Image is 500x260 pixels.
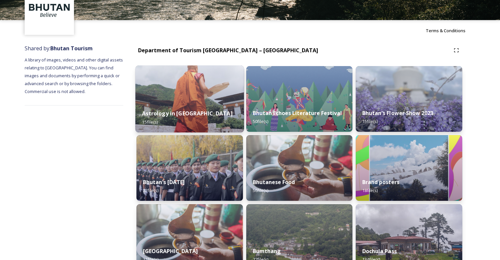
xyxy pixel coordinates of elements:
[142,119,158,125] span: 15 file(s)
[143,187,158,193] span: 22 file(s)
[253,187,268,193] span: 56 file(s)
[142,110,232,117] strong: Astrology in [GEOGRAPHIC_DATA]
[253,248,281,255] strong: Bumthang
[356,66,462,132] img: Bhutan%2520Flower%2520Show2.jpg
[143,248,198,255] strong: [GEOGRAPHIC_DATA]
[362,178,399,186] strong: Brand posters
[25,45,93,52] span: Shared by:
[135,65,244,132] img: _SCH1465.jpg
[143,178,185,186] strong: Bhutan's [DATE]
[362,187,378,193] span: 18 file(s)
[362,248,396,255] strong: Dochula Pass
[138,47,318,54] strong: Department of Tourism [GEOGRAPHIC_DATA] – [GEOGRAPHIC_DATA]
[426,28,465,34] span: Terms & Conditions
[362,118,378,124] span: 15 file(s)
[136,135,243,201] img: Bhutan%2520National%2520Day10.jpg
[362,109,433,117] strong: Bhutan's Flower Show 2023
[25,57,124,94] span: A library of images, videos and other digital assets relating to [GEOGRAPHIC_DATA]. You can find ...
[253,109,342,117] strong: Bhutan Echoes Literature Festival
[246,135,353,201] img: Bumdeling%2520090723%2520by%2520Amp%2520Sripimanwat-4.jpg
[426,27,475,35] a: Terms & Conditions
[253,178,295,186] strong: Bhutanese Food
[356,135,462,201] img: Bhutan_Believe_800_1000_4.jpg
[253,118,268,124] span: 50 file(s)
[246,66,353,132] img: Bhutan%2520Echoes7.jpg
[50,45,93,52] strong: Bhutan Tourism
